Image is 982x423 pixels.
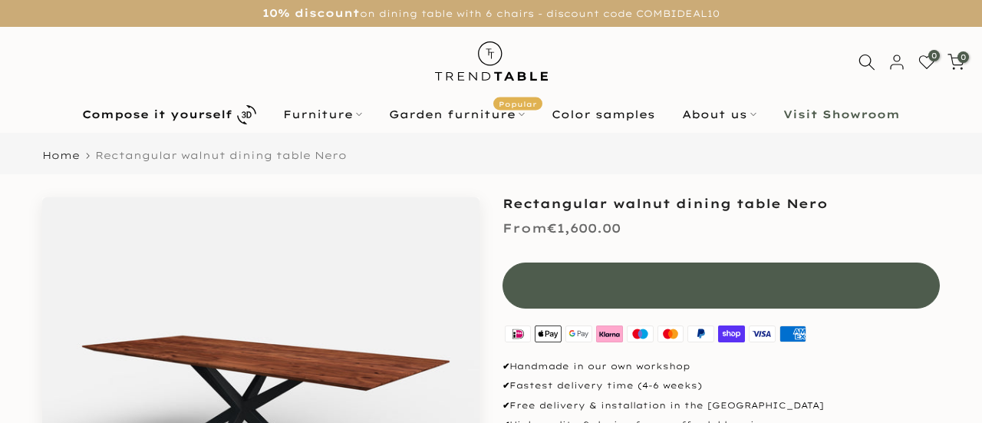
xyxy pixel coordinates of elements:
img: Klarna [594,324,624,345]
a: Color samples [539,105,669,124]
font: Visit Showroom [783,107,900,121]
font: 0 [961,52,966,62]
font: ✔ [503,400,509,411]
font: Rectangular walnut dining table Nero [95,149,347,161]
font: ✔ [503,361,509,372]
font: Rectangular walnut dining table Nero [503,196,828,211]
a: Furniture [270,105,376,124]
font: 10% discount [262,6,360,20]
font: Popular [499,100,537,108]
img: Apple Pay [533,324,564,345]
img: ideal [503,324,533,345]
img: master [655,324,686,345]
font: on dining table with 6 chairs - discount code COMBIDEAL10 [360,8,720,19]
font: Compose it yourself [82,107,232,121]
font: From [503,220,547,236]
font: €1,600.00 [547,220,621,236]
font: Handmade in our own workshop [509,361,690,372]
font: ✔ [503,380,509,391]
font: Home [42,149,80,161]
font: 0 [931,51,937,61]
a: 0 [947,54,964,71]
img: Visa [747,324,778,345]
a: 0 [918,54,935,71]
img: PayPal [686,324,717,345]
img: Shopify Pay [717,324,747,345]
a: Garden furniturePopular [376,105,539,124]
a: Visit Showroom [770,105,914,124]
img: Google Pay [564,324,595,345]
img: trend table [424,27,559,95]
font: Free delivery & installation in the [GEOGRAPHIC_DATA] [509,400,824,411]
a: Compose it yourself [69,101,270,128]
img: American Express [777,324,808,345]
a: About us [669,105,770,124]
font: Fastest delivery time (4-6 weeks) [509,380,702,391]
font: Color samples [552,107,655,121]
img: maestro [624,324,655,345]
a: Home [42,150,80,160]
